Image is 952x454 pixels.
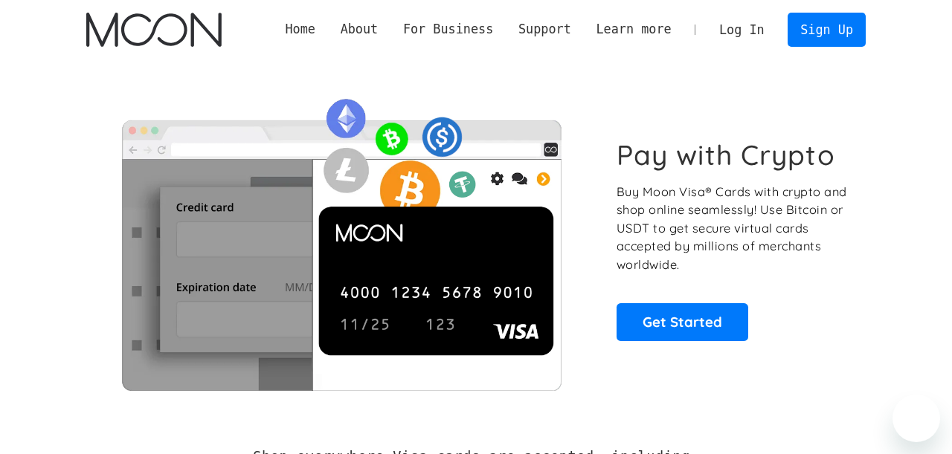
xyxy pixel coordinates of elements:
[617,183,849,274] p: Buy Moon Visa® Cards with crypto and shop online seamlessly! Use Bitcoin or USDT to get secure vi...
[506,20,583,39] div: Support
[584,20,684,39] div: Learn more
[596,20,671,39] div: Learn more
[707,13,776,46] a: Log In
[86,13,221,47] img: Moon Logo
[518,20,571,39] div: Support
[86,88,596,390] img: Moon Cards let you spend your crypto anywhere Visa is accepted.
[390,20,506,39] div: For Business
[328,20,390,39] div: About
[788,13,865,46] a: Sign Up
[403,20,493,39] div: For Business
[617,303,748,340] a: Get Started
[273,20,328,39] a: Home
[86,13,221,47] a: home
[617,138,835,172] h1: Pay with Crypto
[341,20,379,39] div: About
[892,395,940,442] iframe: Button to launch messaging window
